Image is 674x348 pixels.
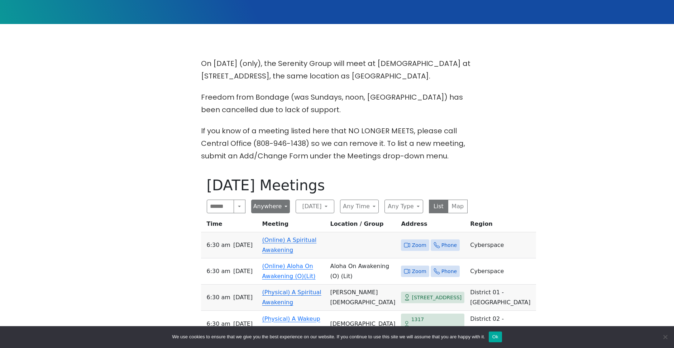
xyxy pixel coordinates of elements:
[207,200,234,213] input: Search
[207,177,468,194] h1: [DATE] Meetings
[233,292,253,302] span: [DATE]
[207,292,230,302] span: 6:30 AM
[661,333,669,340] span: No
[448,200,468,213] button: Map
[207,266,230,276] span: 6:30 AM
[233,240,253,250] span: [DATE]
[201,91,473,116] p: Freedom from Bondage (was Sundays, noon, [GEOGRAPHIC_DATA]) has been cancelled due to lack of sup...
[340,200,379,213] button: Any Time
[467,285,536,311] td: District 01 - [GEOGRAPHIC_DATA]
[412,241,426,250] span: Zoom
[467,258,536,285] td: Cyberspace
[262,315,320,332] a: (Physical) A Wakeup Call
[412,267,426,276] span: Zoom
[489,332,502,342] button: Ok
[467,232,536,258] td: Cyberspace
[328,219,398,232] th: Location / Group
[251,200,290,213] button: Anywhere
[262,289,321,306] a: (Physical) A Spiritual Awakening
[384,200,423,213] button: Any Type
[262,237,317,253] a: (Online) A Spiritual Awakening
[467,311,536,337] td: District 02 - [GEOGRAPHIC_DATA]
[234,200,245,213] button: Search
[201,125,473,162] p: If you know of a meeting listed here that NO LONGER MEETS, please call Central Office (808-946-14...
[411,315,462,333] span: 1317 [PERSON_NAME]
[429,200,449,213] button: List
[233,266,253,276] span: [DATE]
[467,219,536,232] th: Region
[328,258,398,285] td: Aloha On Awakening (O) (Lit)
[201,219,259,232] th: Time
[201,57,473,82] p: On [DATE] (only), the Serenity Group will meet at [DEMOGRAPHIC_DATA] at [STREET_ADDRESS], the sam...
[441,241,457,250] span: Phone
[412,293,462,302] span: [STREET_ADDRESS]
[207,319,230,329] span: 6:30 AM
[233,319,253,329] span: [DATE]
[207,240,230,250] span: 6:30 AM
[296,200,334,213] button: [DATE]
[328,285,398,311] td: [PERSON_NAME][DEMOGRAPHIC_DATA]
[328,311,398,337] td: [DEMOGRAPHIC_DATA]
[259,219,328,232] th: Meeting
[262,263,316,280] a: (Online) Aloha On Awakening (O)(Lit)
[398,219,467,232] th: Address
[172,333,485,340] span: We use cookies to ensure that we give you the best experience on our website. If you continue to ...
[441,267,457,276] span: Phone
